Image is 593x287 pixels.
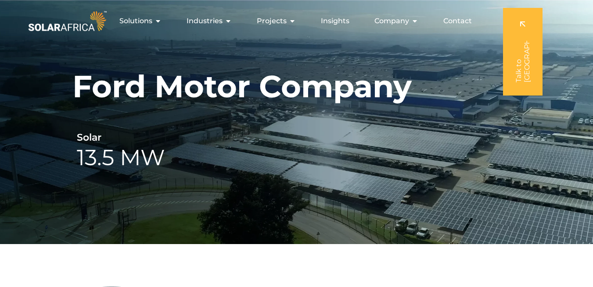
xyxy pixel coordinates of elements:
h1: Ford Motor Company [72,68,412,105]
span: Company [374,16,409,26]
a: Insights [321,16,349,26]
nav: Menu [108,12,479,30]
h2: 13.5 MW [77,143,165,172]
div: Menu Toggle [108,12,479,30]
a: Contact [443,16,472,26]
h6: Solar [77,131,101,144]
span: Solutions [119,16,152,26]
span: Industries [187,16,223,26]
span: Projects [257,16,287,26]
